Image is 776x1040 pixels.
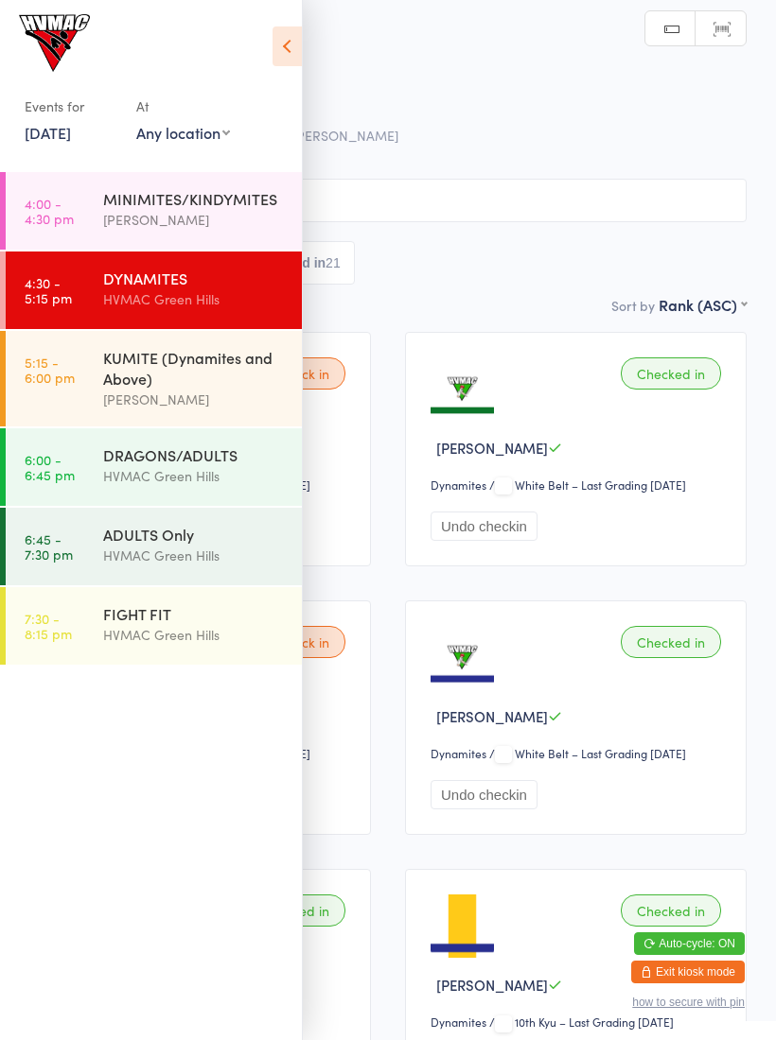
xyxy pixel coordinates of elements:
[25,122,71,143] a: [DATE]
[436,975,548,995] span: [PERSON_NAME]
[25,91,117,122] div: Events for
[431,894,494,958] img: image1750845837.png
[6,428,302,506] a: 6:00 -6:45 pmDRAGONS/ADULTSHVMAC Green Hills
[103,444,286,465] div: DRAGONS/ADULTS
[431,477,486,493] div: Dynamites
[6,587,302,665] a: 7:30 -8:15 pmFIGHT FITHVMAC Green Hills
[19,14,90,72] img: Hunter Valley Martial Arts Centre Green Hills
[489,745,686,761] span: / White Belt – Last Grading [DATE]
[431,780,538,809] button: Undo checkin
[25,531,73,562] time: 6:45 - 7:30 pm
[6,172,302,250] a: 4:00 -4:30 pmMINIMITES/KINDYMITES[PERSON_NAME]
[6,331,302,426] a: 5:15 -6:00 pmKUMITE (Dynamites and Above)[PERSON_NAME]
[431,745,486,761] div: Dynamites
[29,145,747,164] span: Dynamites
[621,894,721,927] div: Checked in
[611,296,655,315] label: Sort by
[659,294,747,315] div: Rank (ASC)
[29,179,747,222] input: Search
[489,1014,674,1030] span: / 10th Kyu – Last Grading [DATE]
[489,477,686,493] span: / White Belt – Last Grading [DATE]
[103,268,286,288] div: DYNAMITES
[103,603,286,624] div: FIGHT FIT
[436,706,548,726] span: [PERSON_NAME]
[29,88,717,107] span: [DATE] 4:30pm
[431,511,538,541] button: Undo checkin
[103,465,286,487] div: HVMAC Green Hills
[25,196,74,226] time: 4:00 - 4:30 pm
[621,357,721,390] div: Checked in
[103,524,286,545] div: ADULTS Only
[25,355,75,385] time: 5:15 - 6:00 pm
[25,275,72,305] time: 4:30 - 5:15 pm
[103,188,286,209] div: MINIMITES/KINDYMITES
[6,508,302,585] a: 6:45 -7:30 pmADULTS OnlyHVMAC Green Hills
[631,961,745,983] button: Exit kiosk mode
[634,932,745,955] button: Auto-cycle: ON
[103,288,286,310] div: HVMAC Green Hills
[103,389,286,410] div: [PERSON_NAME]
[632,996,745,1009] button: how to secure with pin
[25,611,72,641] time: 7:30 - 8:15 pm
[29,107,717,126] span: HVMAC Green Hills
[136,91,230,122] div: At
[431,1014,486,1030] div: Dynamites
[326,255,341,270] div: 21
[103,624,286,646] div: HVMAC Green Hills
[103,545,286,566] div: HVMAC Green Hills
[431,626,494,689] img: image1751858940.png
[6,251,302,329] a: 4:30 -5:15 pmDYNAMITESHVMAC Green Hills
[103,209,286,231] div: [PERSON_NAME]
[436,438,548,458] span: [PERSON_NAME]
[103,347,286,389] div: KUMITE (Dynamites and Above)
[29,126,717,145] span: [GEOGRAPHIC_DATA], [STREET_ADDRESS][PERSON_NAME]
[25,452,75,482] time: 6:00 - 6:45 pm
[136,122,230,143] div: Any location
[621,626,721,658] div: Checked in
[29,47,747,78] h2: DYNAMITES Check-in
[431,357,494,421] img: image1753074864.png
